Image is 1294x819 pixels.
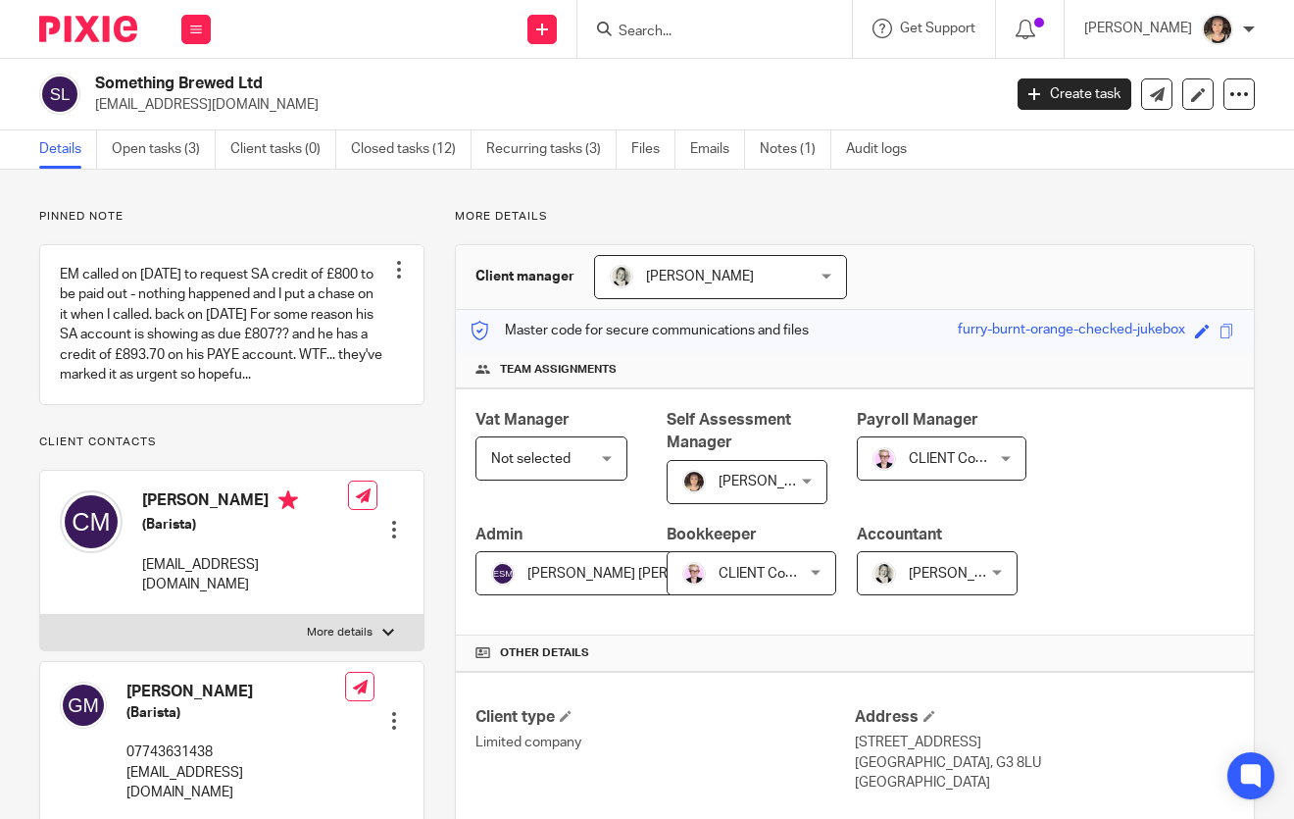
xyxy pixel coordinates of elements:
a: Emails [690,130,745,169]
p: [PERSON_NAME] [1084,19,1192,38]
img: 324535E6-56EA-408B-A48B-13C02EA99B5D.jpeg [682,470,706,493]
img: Untitled%20design.png [682,562,706,586]
span: Bookkeeper [667,527,757,542]
a: Open tasks (3) [112,130,216,169]
img: Untitled%20design.png [872,447,896,471]
p: [GEOGRAPHIC_DATA] [855,773,1234,793]
img: DA590EE6-2184-4DF2-A25D-D99FB904303F_1_201_a.jpeg [610,265,633,288]
span: Not selected [491,452,571,466]
p: [EMAIL_ADDRESS][DOMAIN_NAME] [142,555,348,595]
h5: (Barista) [142,515,348,535]
span: CLIENT Completes [909,452,1025,466]
p: More details [307,625,373,640]
p: [STREET_ADDRESS] [855,733,1234,752]
span: Self Assessment Manager [667,412,791,450]
img: svg%3E [491,562,515,586]
a: Closed tasks (12) [351,130,472,169]
p: 07743631438 [126,742,345,762]
img: svg%3E [60,682,107,729]
i: Primary [278,490,298,510]
img: svg%3E [60,490,123,553]
a: Client tasks (0) [230,130,336,169]
h4: [PERSON_NAME] [142,490,348,515]
span: [PERSON_NAME] [646,270,754,283]
a: Notes (1) [760,130,831,169]
a: Audit logs [846,130,921,169]
h2: Something Brewed Ltd [95,74,810,94]
img: 324535E6-56EA-408B-A48B-13C02EA99B5D.jpeg [1202,14,1233,45]
h4: [PERSON_NAME] [126,682,345,702]
input: Search [617,24,793,41]
span: Payroll Manager [857,412,978,428]
span: Admin [475,527,523,542]
h5: (Barista) [126,703,345,723]
a: Files [631,130,675,169]
span: Team assignments [500,362,617,378]
h4: Address [855,707,1234,728]
p: Client contacts [39,435,424,450]
span: [PERSON_NAME] [719,475,826,488]
img: DA590EE6-2184-4DF2-A25D-D99FB904303F_1_201_a.jpeg [872,562,896,586]
p: Limited company [475,733,855,752]
span: Get Support [900,22,975,35]
h4: Client type [475,707,855,728]
a: Recurring tasks (3) [486,130,617,169]
img: svg%3E [39,74,80,115]
div: furry-burnt-orange-checked-jukebox [958,320,1185,342]
a: Create task [1018,78,1131,110]
span: Accountant [857,527,942,542]
h3: Client manager [475,267,574,286]
p: Master code for secure communications and files [471,321,809,340]
span: [PERSON_NAME] [909,567,1017,581]
span: [PERSON_NAME] [PERSON_NAME] [527,567,746,581]
p: Pinned note [39,209,424,225]
span: Other details [500,645,589,661]
span: CLIENT Completes [719,567,835,581]
p: [EMAIL_ADDRESS][DOMAIN_NAME] [126,763,345,803]
p: [GEOGRAPHIC_DATA], G3 8LU [855,753,1234,773]
p: More details [455,209,1255,225]
img: Pixie [39,16,137,42]
a: Details [39,130,97,169]
span: Vat Manager [475,412,570,428]
p: [EMAIL_ADDRESS][DOMAIN_NAME] [95,95,988,115]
